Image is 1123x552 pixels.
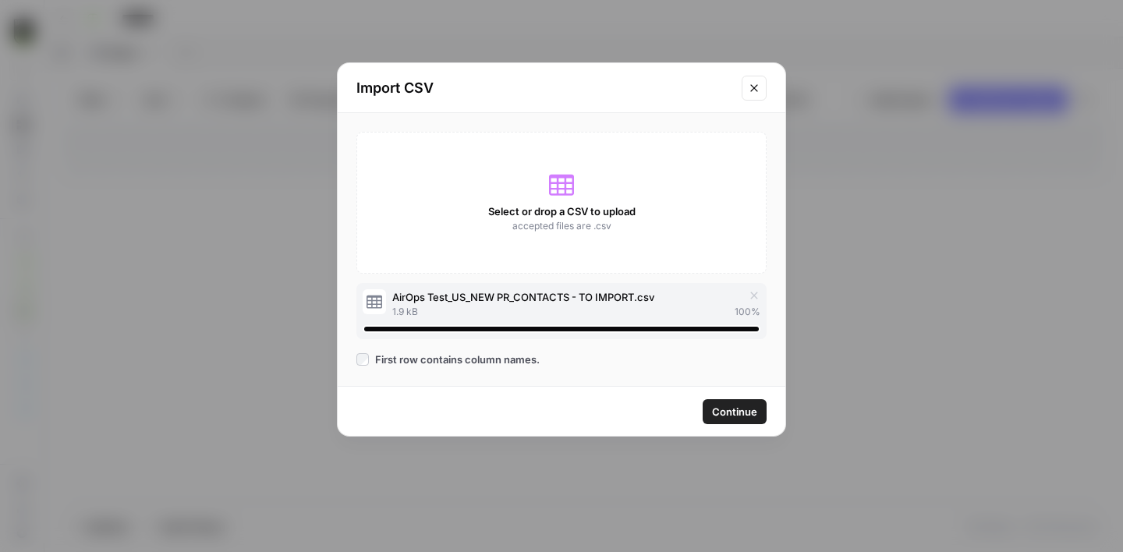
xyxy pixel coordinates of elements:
[488,203,636,219] span: Select or drop a CSV to upload
[392,289,654,305] span: AirOps Test_US_NEW PR_CONTACTS - TO IMPORT.csv
[375,352,540,367] span: First row contains column names.
[356,77,732,99] h2: Import CSV
[703,399,767,424] button: Continue
[392,305,418,319] span: 1.9 kB
[735,305,760,319] span: 100 %
[742,76,767,101] button: Close modal
[356,353,369,366] input: First row contains column names.
[512,219,611,233] span: accepted files are .csv
[712,404,757,419] span: Continue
